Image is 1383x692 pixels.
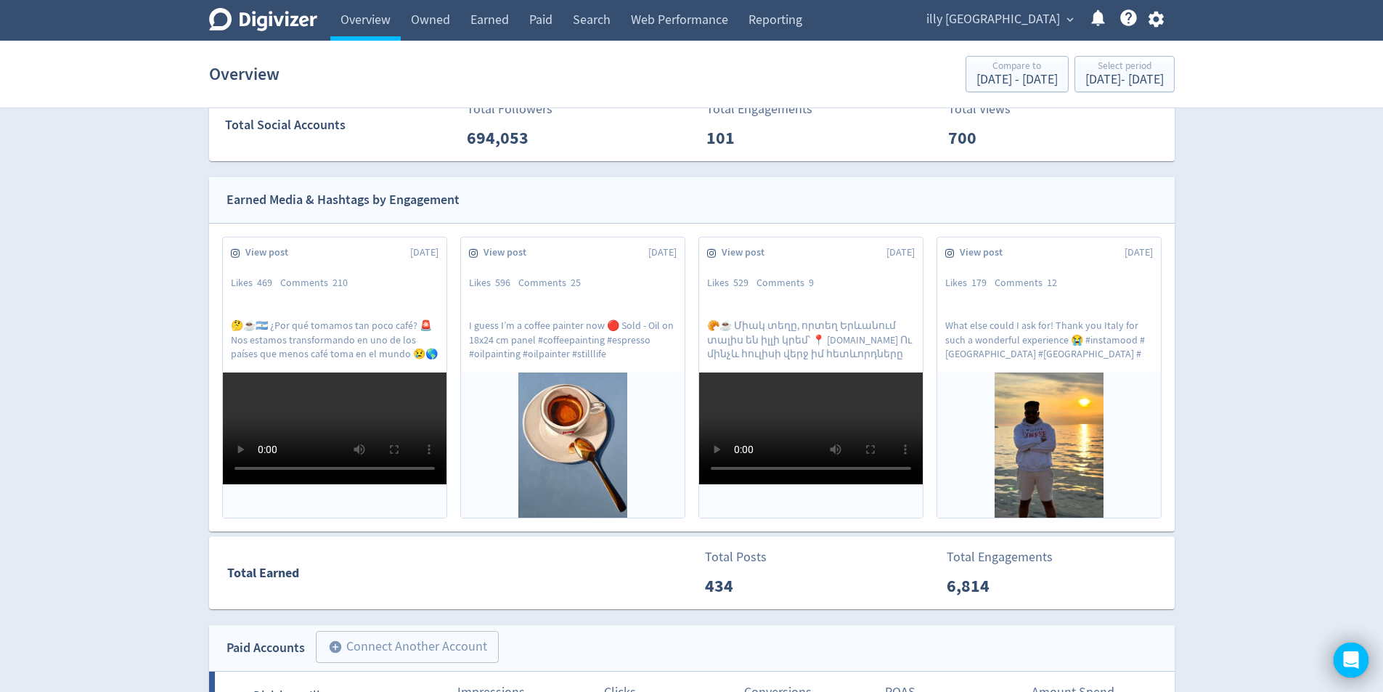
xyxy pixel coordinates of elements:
[305,633,499,663] a: Connect Another Account
[469,276,518,290] div: Likes
[722,245,772,260] span: View post
[495,276,510,289] span: 596
[756,276,822,290] div: Comments
[469,319,677,359] p: I guess I’m a coffee painter now 🔴 Sold - Oil on 18x24 cm panel #coffeepainting #espresso #oilpai...
[705,573,788,599] p: 434
[461,237,685,518] a: View post[DATE]Likes596Comments25I guess I’m a coffee painter now 🔴 Sold - Oil on 18x24 cm panel ...
[948,99,1032,119] p: Total Views
[467,99,552,119] p: Total Followers
[518,276,589,290] div: Comments
[648,245,677,260] span: [DATE]
[209,51,280,97] h1: Overview
[706,125,790,151] p: 101
[926,8,1060,31] span: illy [GEOGRAPHIC_DATA]
[410,245,438,260] span: [DATE]
[960,245,1011,260] span: View post
[1047,276,1057,289] span: 12
[947,548,1053,567] p: Total Engagements
[231,276,280,290] div: Likes
[945,319,1153,359] p: What else could I ask for! Thank you Italy for such a wonderful experience 😭 #instamood #[GEOGRAP...
[707,276,756,290] div: Likes
[571,276,581,289] span: 25
[971,276,987,289] span: 179
[921,8,1077,31] button: illy [GEOGRAPHIC_DATA]
[257,276,272,289] span: 469
[333,276,348,289] span: 210
[1125,245,1153,260] span: [DATE]
[467,125,550,151] p: 694,053
[937,237,1161,518] a: View post[DATE]Likes179Comments12What else could I ask for! Thank you Italy for such a wonderful ...
[1334,643,1368,677] div: Open Intercom Messenger
[886,245,915,260] span: [DATE]
[1085,73,1164,86] div: [DATE] - [DATE]
[245,245,296,260] span: View post
[706,99,812,119] p: Total Engagements
[210,563,692,584] div: Total Earned
[1064,13,1077,26] span: expand_more
[227,190,460,211] div: Earned Media & Hashtags by Engagement
[1074,56,1175,92] button: Select period[DATE]- [DATE]
[316,631,499,663] button: Connect Another Account
[223,237,446,518] a: View post[DATE]Likes469Comments210🤔☕️🇦🇷 ¿Por qué tomamos tan poco café? 🚨 Nos estamos transforman...
[947,573,1030,599] p: 6,814
[995,276,1065,290] div: Comments
[945,276,995,290] div: Likes
[484,245,534,260] span: View post
[976,73,1058,86] div: [DATE] - [DATE]
[227,638,305,659] div: Paid Accounts
[948,125,1032,151] p: 700
[1085,61,1164,73] div: Select period
[707,319,915,359] p: 🥐☕️ Միակ տեղը, որտեղ Երևանում տալիս են իլլի կրեմ՝ 📍 [DOMAIN_NAME] Ու մինչև հուլիսի վերջ իմ հետևոր...
[733,276,748,289] span: 529
[699,237,923,518] a: View post[DATE]Likes529Comments9🥐☕️ Միակ տեղը, որտեղ Երևանում տալիս են իլլի կրեմ՝ 📍 [DOMAIN_NAME]...
[328,640,343,654] span: add_circle
[809,276,814,289] span: 9
[280,276,356,290] div: Comments
[209,537,1175,609] a: Total EarnedTotal Posts434Total Engagements6,814
[705,548,788,567] p: Total Posts
[976,61,1058,73] div: Compare to
[231,319,438,359] p: 🤔☕️🇦🇷 ¿Por qué tomamos tan poco café? 🚨 Nos estamos transformando en uno de los países que menos ...
[966,56,1069,92] button: Compare to[DATE] - [DATE]
[225,115,457,136] div: Total Social Accounts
